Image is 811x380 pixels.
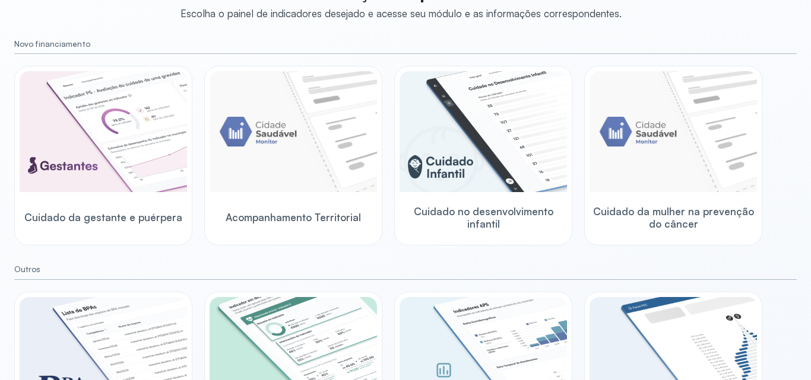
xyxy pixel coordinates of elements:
[400,205,567,231] span: Cuidado no desenvolvimento infantil
[20,71,187,192] img: pregnants.png
[590,71,757,192] img: placeholder-module-ilustration.png
[226,211,361,223] span: Acompanhamento Territorial
[24,211,182,223] span: Cuidado da gestante e puérpera
[590,205,757,231] span: Cuidado da mulher na prevenção do câncer
[14,264,797,274] small: Outros
[210,71,377,192] img: placeholder-module-ilustration.png
[400,71,567,192] img: child-development.png
[14,39,797,49] small: Novo financiamento
[180,7,622,20] div: Escolha o painel de indicadores desejado e acesse seu módulo e as informações correspondentes.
